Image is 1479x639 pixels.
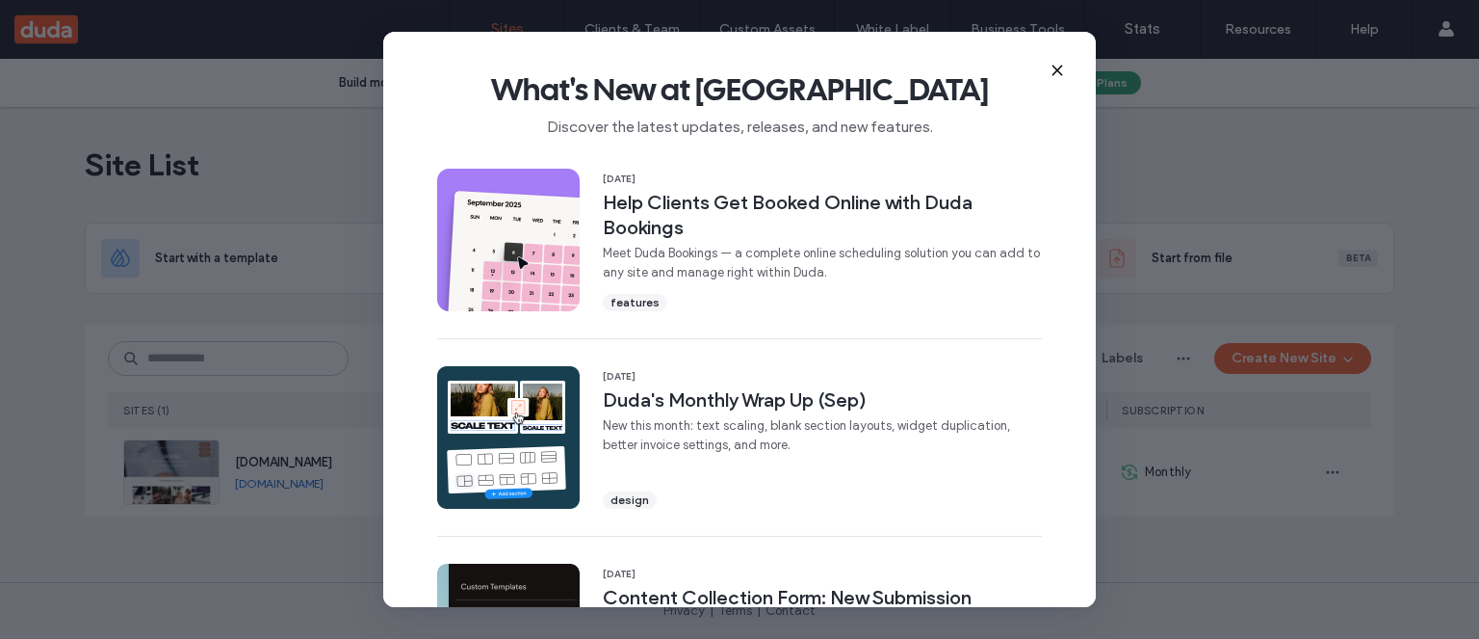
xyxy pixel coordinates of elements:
span: Content Collection Form: New Submission Notifications & Account-Level Form [603,585,1042,635]
span: Duda's Monthly Wrap Up (Sep) [603,387,1042,413]
span: What's New at [GEOGRAPHIC_DATA] [414,70,1065,109]
span: [DATE] [603,568,1042,581]
span: design [610,492,649,509]
span: [DATE] [603,173,1042,186]
span: features [610,294,660,311]
span: Help Clients Get Booked Online with Duda Bookings [603,190,1042,240]
span: Discover the latest updates, releases, and new features. [414,109,1065,138]
span: [DATE] [603,370,1042,384]
span: Meet Duda Bookings — a complete online scheduling solution you can add to any site and manage rig... [603,244,1042,282]
span: New this month: text scaling, blank section layouts, widget duplication, better invoice settings,... [603,416,1042,455]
